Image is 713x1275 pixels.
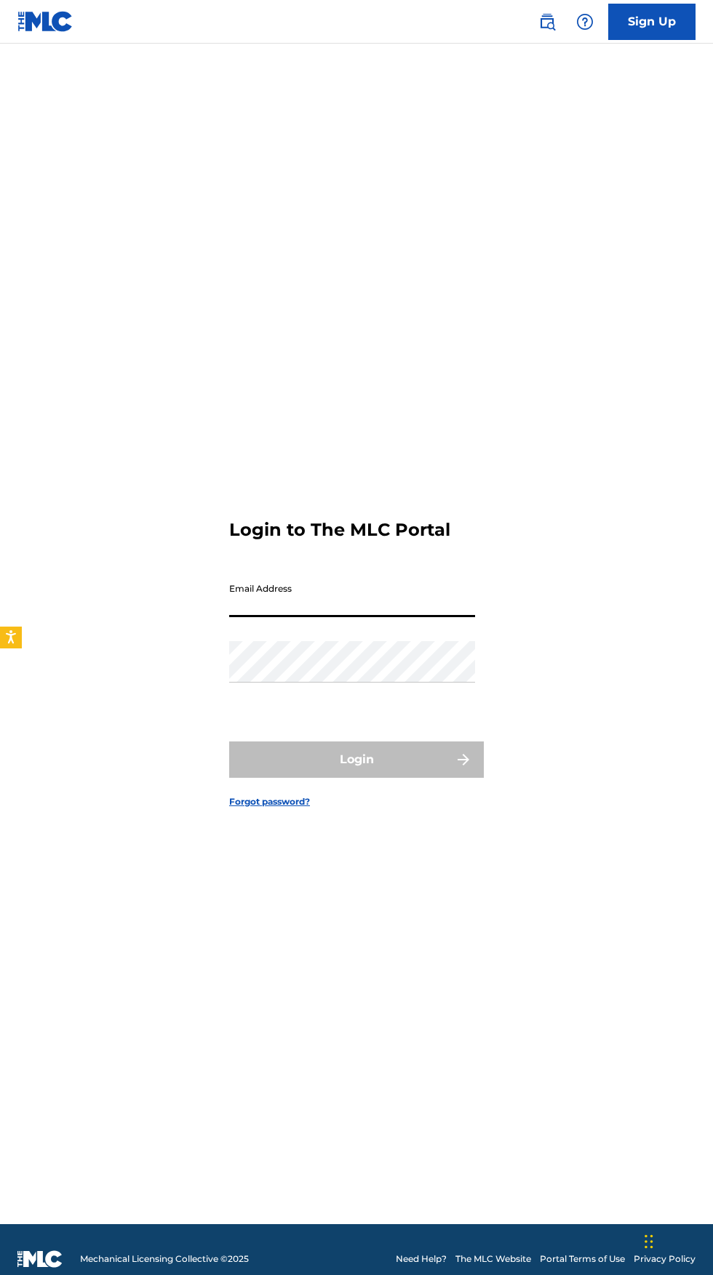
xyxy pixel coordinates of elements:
div: Help [570,7,600,36]
a: Need Help? [396,1252,447,1266]
iframe: Chat Widget [640,1205,713,1275]
img: MLC Logo [17,11,73,32]
a: Forgot password? [229,795,310,808]
a: Portal Terms of Use [540,1252,625,1266]
a: The MLC Website [455,1252,531,1266]
a: Public Search [533,7,562,36]
img: search [538,13,556,31]
img: logo [17,1250,63,1268]
div: Drag [645,1220,653,1263]
span: Mechanical Licensing Collective © 2025 [80,1252,249,1266]
img: help [576,13,594,31]
h3: Login to The MLC Portal [229,519,450,541]
a: Sign Up [608,4,696,40]
a: Privacy Policy [634,1252,696,1266]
